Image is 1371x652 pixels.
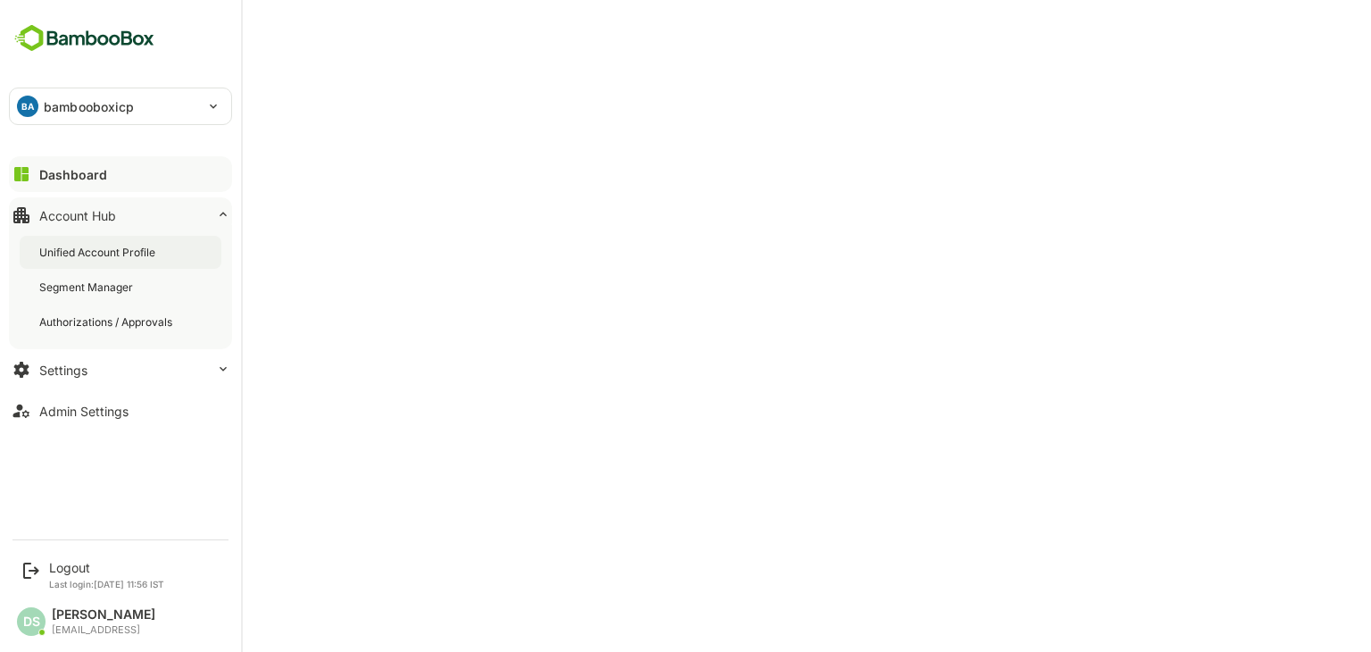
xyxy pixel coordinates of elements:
[9,21,160,55] img: BambooboxFullLogoMark.5f36c76dfaba33ec1ec1367b70bb1252.svg
[9,352,232,388] button: Settings
[52,624,155,636] div: [EMAIL_ADDRESS]
[17,96,38,117] div: BA
[9,156,232,192] button: Dashboard
[39,245,159,260] div: Unified Account Profile
[44,97,135,116] p: bambooboxicp
[49,579,164,589] p: Last login: [DATE] 11:56 IST
[39,167,107,182] div: Dashboard
[39,208,116,223] div: Account Hub
[9,393,232,429] button: Admin Settings
[39,363,87,378] div: Settings
[10,88,231,124] div: BAbambooboxicp
[39,280,137,295] div: Segment Manager
[39,314,176,330] div: Authorizations / Approvals
[9,197,232,233] button: Account Hub
[49,560,164,575] div: Logout
[39,404,129,419] div: Admin Settings
[52,607,155,623] div: [PERSON_NAME]
[17,607,46,636] div: DS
